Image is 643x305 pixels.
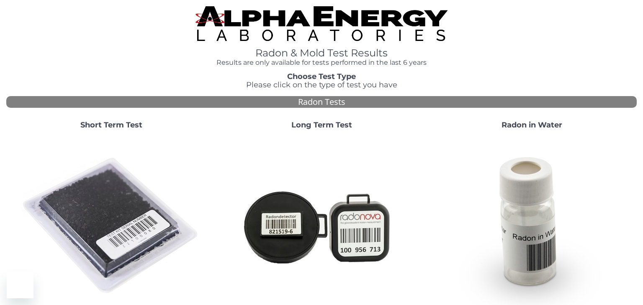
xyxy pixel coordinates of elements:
h1: Radon & Mold Test Results [195,48,448,58]
strong: Long Term Test [291,120,352,130]
strong: Radon in Water [502,120,562,130]
iframe: Button to launch messaging window [7,272,33,298]
strong: Short Term Test [80,120,142,130]
div: Radon Tests [6,96,637,108]
span: Please click on the type of test you have [246,80,397,89]
img: TightCrop.jpg [195,6,448,41]
strong: Choose Test Type [287,72,356,81]
h4: Results are only available for tests performed in the last 6 years [195,59,448,66]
